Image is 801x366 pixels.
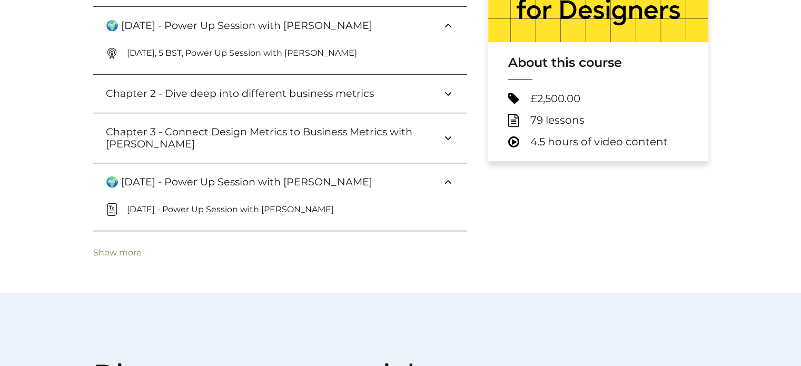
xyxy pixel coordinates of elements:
[127,203,342,216] p: [DATE] - Power Up Session with [PERSON_NAME]
[106,176,389,188] h3: 🌍 [DATE] - Power Up Session with [PERSON_NAME]
[106,126,442,150] h3: Chapter 3 - Connect Design Metrics to Business Metrics with [PERSON_NAME]
[530,92,580,105] span: £2,500.00
[530,135,668,149] span: 4.5 hours of video content
[106,87,391,100] h3: Chapter 2 - Dive deep into different business metrics
[127,47,365,60] p: [DATE], 5 BST, Power Up Session with [PERSON_NAME]
[93,7,467,45] button: 🌍 [DATE] - Power Up Session with [PERSON_NAME]
[93,113,467,163] button: Chapter 3 - Connect Design Metrics to Business Metrics with [PERSON_NAME]
[106,19,389,32] h3: 🌍 [DATE] - Power Up Session with [PERSON_NAME]
[93,75,467,113] button: Chapter 2 - Dive deep into different business metrics
[93,248,142,258] button: Show more
[508,55,688,71] h3: About this course
[530,114,585,127] span: 79 lessons
[93,163,467,201] button: 🌍 [DATE] - Power Up Session with [PERSON_NAME]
